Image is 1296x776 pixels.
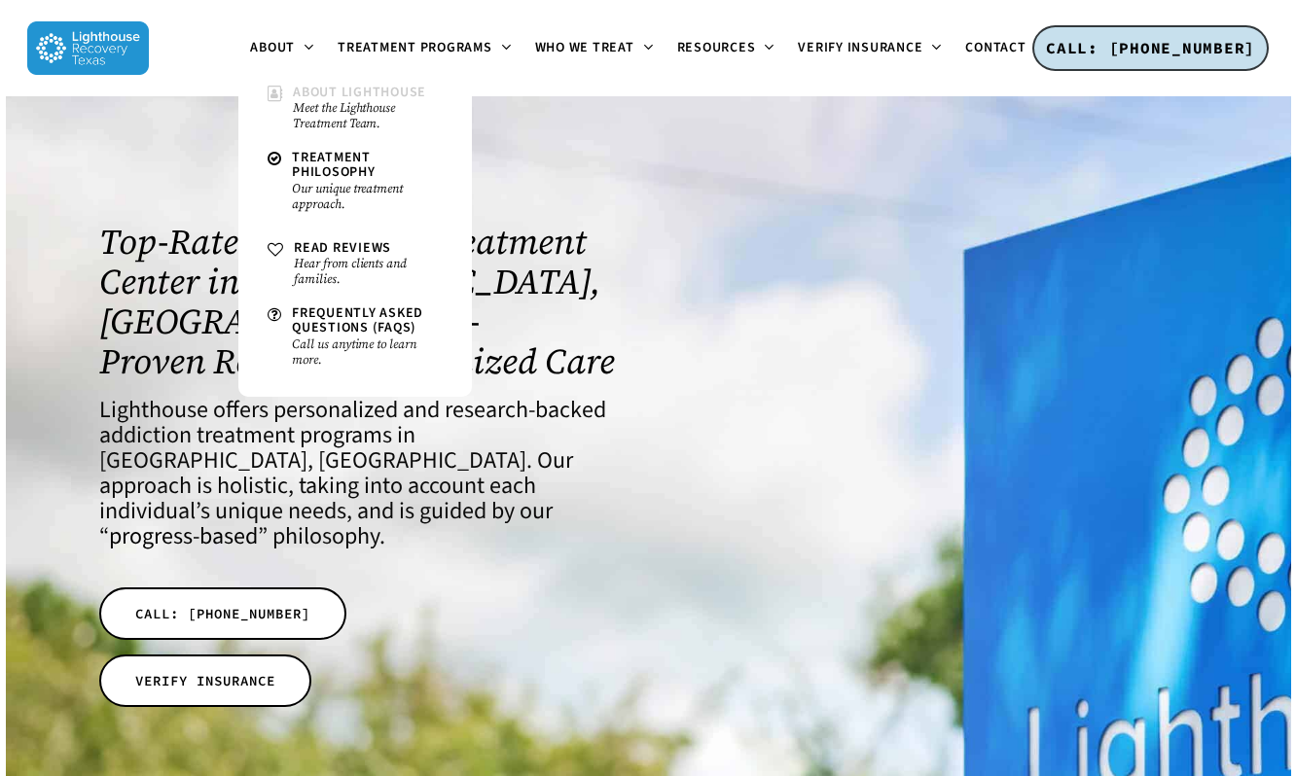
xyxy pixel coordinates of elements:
a: Treatment PhilosophyOur unique treatment approach. [258,141,452,222]
h1: Top-Rated Addiction Treatment Center in [GEOGRAPHIC_DATA], [GEOGRAPHIC_DATA] — Proven Results, Pe... [99,222,626,381]
span: CALL: [PHONE_NUMBER] [135,604,310,623]
span: Treatment Philosophy [292,148,376,182]
span: Read Reviews [294,238,391,258]
a: Contact [954,41,1057,56]
span: CALL: [PHONE_NUMBER] [1046,38,1255,57]
small: Hear from clients and families. [294,256,443,287]
a: VERIFY INSURANCE [99,654,311,707]
a: CALL: [PHONE_NUMBER] [99,587,346,640]
span: Who We Treat [535,38,634,57]
a: Read ReviewsHear from clients and families. [258,231,452,297]
a: Frequently Asked Questions (FAQs)Call us anytime to learn more. [258,297,452,377]
a: About LighthouseMeet the Lighthouse Treatment Team. [258,76,452,141]
a: Treatment Programs [326,41,523,56]
span: Frequently Asked Questions (FAQs) [292,303,423,337]
span: Verify Insurance [798,38,922,57]
a: CALL: [PHONE_NUMBER] [1032,25,1269,72]
img: Lighthouse Recovery Texas [27,21,149,75]
a: Verify Insurance [786,41,954,56]
small: Meet the Lighthouse Treatment Team. [293,100,443,131]
small: Call us anytime to learn more. [292,336,443,368]
span: About [250,38,295,57]
small: Our unique treatment approach. [292,181,443,212]
a: Resources [666,41,787,56]
h4: Lighthouse offers personalized and research-backed addiction treatment programs in [GEOGRAPHIC_DA... [99,398,626,549]
a: About [238,41,326,56]
span: About Lighthouse [293,83,426,102]
a: Who We Treat [523,41,666,56]
a: progress-based [109,519,258,553]
span: Treatment Programs [338,38,492,57]
span: Resources [677,38,756,57]
span: Contact [965,38,1026,57]
span: VERIFY INSURANCE [135,671,275,690]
